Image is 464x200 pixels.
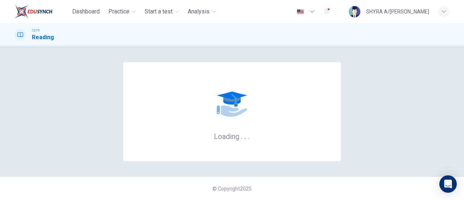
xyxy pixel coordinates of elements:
[145,7,173,16] span: Start a test
[105,5,139,18] button: Practice
[188,7,210,16] span: Analysis
[32,33,54,42] h1: Reading
[366,7,429,16] div: SHYRA A/[PERSON_NAME]
[349,6,360,17] img: Profile picture
[248,130,250,142] h6: .
[212,186,252,192] span: © Copyright 2025
[14,4,69,19] a: EduSynch logo
[185,5,219,18] button: Analysis
[244,130,246,142] h6: .
[214,131,250,141] h6: Loading
[439,175,457,193] div: Open Intercom Messenger
[142,5,182,18] button: Start a test
[69,5,103,18] button: Dashboard
[240,130,243,142] h6: .
[32,28,40,33] span: CEFR
[14,4,53,19] img: EduSynch logo
[108,7,129,16] span: Practice
[72,7,100,16] span: Dashboard
[296,9,305,15] img: en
